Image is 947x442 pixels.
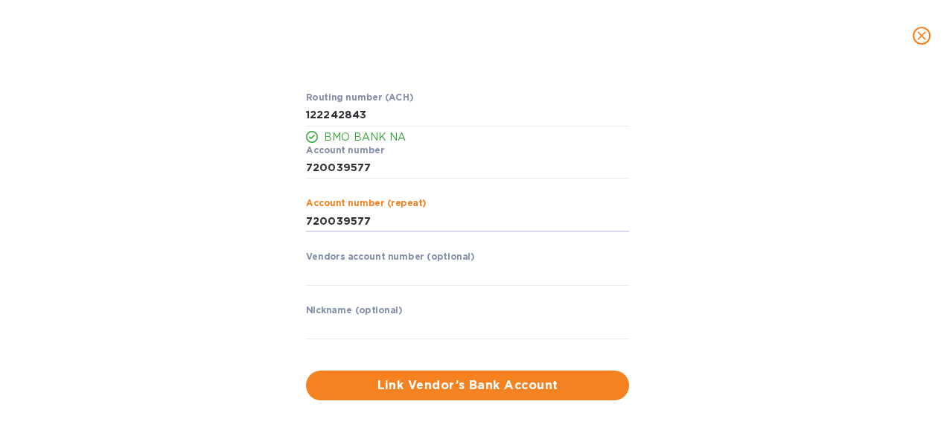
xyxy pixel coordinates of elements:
label: Routing number (ACH) [306,93,413,102]
span: Link Vendor’s Bank Account [318,377,617,394]
p: BMO BANK NA [324,129,629,145]
label: Vendors account number (optional) [306,253,474,262]
button: close [904,18,940,54]
label: Account number (repeat) [306,199,427,208]
label: Account number [306,146,384,155]
label: Nickname (optional) [306,307,403,316]
button: Link Vendor’s Bank Account [306,371,629,400]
